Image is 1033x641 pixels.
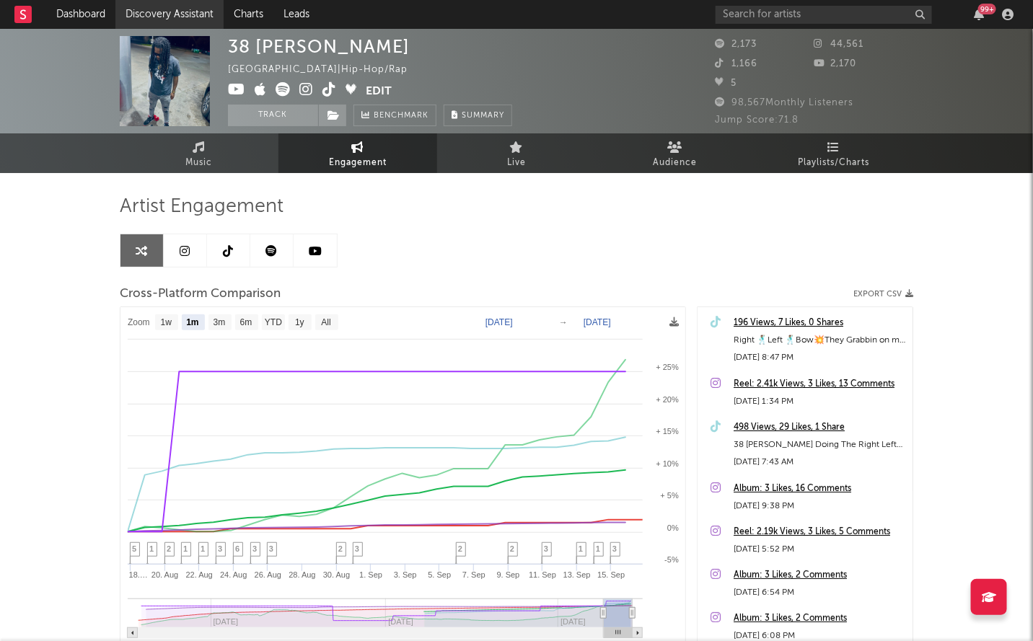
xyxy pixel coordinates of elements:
[201,544,205,553] span: 1
[814,40,864,49] span: 44,561
[559,317,568,327] text: →
[218,544,222,553] span: 3
[132,544,136,553] span: 5
[664,555,679,564] text: -5%
[734,436,905,454] div: 38 [PERSON_NAME] Doing The Right Left Grabbin On My Shirt Challenge To His Song 🕺🏽😂 I’m Jus Warmi...
[507,154,526,172] span: Live
[323,570,350,579] text: 30. Aug
[235,544,239,553] span: 6
[295,318,304,328] text: 1y
[661,491,680,500] text: + 5%
[186,570,213,579] text: 22. Aug
[734,349,905,366] div: [DATE] 8:47 PM
[656,395,680,404] text: + 20%
[120,286,281,303] span: Cross-Platform Comparison
[186,318,198,328] text: 1m
[128,318,150,328] text: Zoom
[734,332,905,349] div: Right 🕺🏽Left 🕺🏽Bow💥They Grabbin on my 👕😂 #rlgomsc #grabbinonmyshirt #fyp #viralvideo #foryoupage
[734,541,905,558] div: [DATE] 5:52 PM
[149,544,154,553] span: 1
[715,40,757,49] span: 2,173
[167,544,171,553] span: 2
[240,318,252,328] text: 6m
[338,544,343,553] span: 2
[596,544,600,553] span: 1
[289,570,315,579] text: 28. Aug
[734,454,905,471] div: [DATE] 7:43 AM
[656,427,680,436] text: + 15%
[656,459,680,468] text: + 10%
[734,498,905,515] div: [DATE] 9:38 PM
[437,133,596,173] a: Live
[579,544,583,553] span: 1
[715,79,737,88] span: 5
[269,544,273,553] span: 3
[734,584,905,601] div: [DATE] 6:54 PM
[734,314,905,332] a: 196 Views, 7 Likes, 0 Shares
[853,290,913,299] button: Export CSV
[252,544,257,553] span: 3
[734,419,905,436] a: 498 Views, 29 Likes, 1 Share
[321,318,330,328] text: All
[716,6,932,24] input: Search for artists
[715,59,757,68] span: 1,166
[974,9,984,20] button: 99+
[612,544,617,553] span: 3
[366,82,392,100] button: Edit
[529,570,556,579] text: 11. Sep
[544,544,548,553] span: 3
[278,133,437,173] a: Engagement
[596,133,755,173] a: Audience
[120,133,278,173] a: Music
[667,523,679,532] text: 0%
[734,523,905,541] a: Reel: 2.19k Views, 3 Likes, 5 Comments
[734,393,905,410] div: [DATE] 1:34 PM
[228,36,410,57] div: 38 [PERSON_NAME]
[374,107,428,125] span: Benchmark
[978,4,996,14] div: 99 +
[186,154,213,172] span: Music
[563,570,591,579] text: 13. Sep
[129,570,148,579] text: 18.…
[265,318,282,328] text: YTD
[444,105,512,126] button: Summary
[255,570,281,579] text: 26. Aug
[485,317,513,327] text: [DATE]
[428,570,451,579] text: 5. Sep
[353,105,436,126] a: Benchmark
[656,363,680,371] text: + 25%
[734,567,905,584] a: Album: 3 Likes, 2 Comments
[654,154,698,172] span: Audience
[734,480,905,498] a: Album: 3 Likes, 16 Comments
[359,570,382,579] text: 1. Sep
[228,105,318,126] button: Track
[462,570,485,579] text: 7. Sep
[220,570,247,579] text: 24. Aug
[462,112,504,120] span: Summary
[584,317,611,327] text: [DATE]
[214,318,226,328] text: 3m
[329,154,387,172] span: Engagement
[458,544,462,553] span: 2
[799,154,870,172] span: Playlists/Charts
[510,544,514,553] span: 2
[734,376,905,393] a: Reel: 2.41k Views, 3 Likes, 13 Comments
[755,133,913,173] a: Playlists/Charts
[183,544,188,553] span: 1
[814,59,857,68] span: 2,170
[228,61,441,79] div: [GEOGRAPHIC_DATA] | Hip-Hop/Rap
[120,198,283,216] span: Artist Engagement
[355,544,359,553] span: 3
[394,570,417,579] text: 3. Sep
[734,610,905,627] a: Album: 3 Likes, 2 Comments
[715,98,853,107] span: 98,567 Monthly Listeners
[497,570,520,579] text: 9. Sep
[161,318,172,328] text: 1w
